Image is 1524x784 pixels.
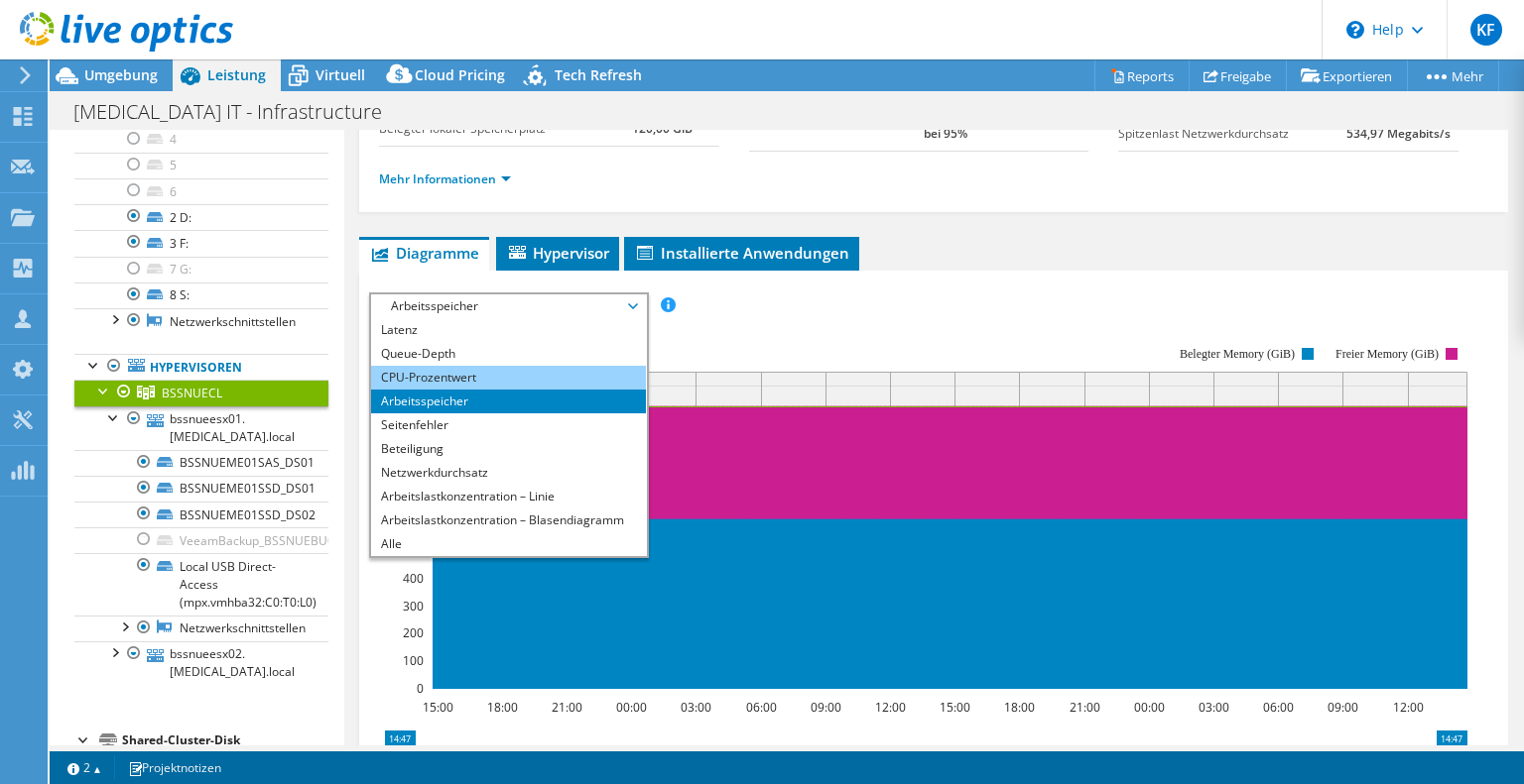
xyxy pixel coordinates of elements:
[371,413,646,437] li: Seitenfehler
[74,476,328,502] a: BSSNUEME01SSD_DS01
[423,699,453,716] text: 15:00
[316,65,365,84] span: Virtuell
[403,652,424,669] text: 100
[74,527,328,553] a: VeeamBackup_BSSNUEBU01
[1263,699,1294,716] text: 06:00
[616,699,647,716] text: 00:00
[1470,14,1502,46] span: KF
[1346,21,1364,39] svg: \n
[371,342,646,366] li: Queue-Depth
[74,282,328,308] a: 8 S:
[417,680,424,697] text: 0
[369,243,479,263] span: Diagramme
[403,624,424,641] text: 200
[1134,699,1165,716] text: 00:00
[1004,699,1035,716] text: 18:00
[74,178,328,204] a: 6
[207,65,266,84] span: Leistung
[1335,347,1439,361] text: Freier Memory (GiB)
[371,508,646,532] li: Arbeitslastkonzentration – Blasendiagramm
[811,699,841,716] text: 09:00
[1070,699,1100,716] text: 21:00
[1328,699,1358,716] text: 09:00
[74,502,328,527] a: BSSNUEME01SSD_DS02
[940,699,970,716] text: 15:00
[74,616,328,641] a: Netzwerkschnittstellen
[634,243,849,263] span: Installierte Anwendungen
[1407,60,1499,91] a: Mehr
[64,101,413,123] h1: [MEDICAL_DATA] IT - Infrastructure
[1118,124,1346,144] label: Spitzenlast Netzwerkdurchsatz
[74,127,328,153] a: 4
[371,485,646,508] li: Arbeitslastkonzentration – Linie
[1346,125,1451,142] b: 534,97 Megabits/s
[371,437,646,461] li: Beteiligung
[924,101,1079,142] b: 17240 bei Spitzenlast, 9008 bei 95%
[371,318,646,342] li: Latenz
[487,699,518,716] text: 18:00
[875,699,906,716] text: 12:00
[74,641,328,685] a: bssnueesx02.[MEDICAL_DATA].local
[74,450,328,476] a: BSSNUEME01SAS_DS01
[74,204,328,230] a: 2 D:
[74,380,328,405] a: BSSNUECL
[54,755,115,780] a: 2
[162,385,222,401] span: BSSNUECL
[555,65,642,84] span: Tech Refresh
[1199,699,1229,716] text: 03:00
[403,598,424,615] text: 300
[122,728,328,752] div: Shared-Cluster-Disk
[552,699,582,716] text: 21:00
[379,170,511,187] a: Mehr Informationen
[506,243,609,263] span: Hypervisor
[1189,60,1287,91] a: Freigabe
[114,755,235,780] a: Projektnotizen
[74,406,328,450] a: bssnueesx01.[MEDICAL_DATA].local
[381,294,636,318] span: Arbeitsspeicher
[371,390,646,413] li: Arbeitsspeicher
[1094,60,1190,91] a: Reports
[74,308,328,334] a: Netzwerkschnittstellen
[632,120,693,137] b: 120,00 GiB
[74,230,328,256] a: 3 F:
[74,257,328,282] a: 7 G:
[415,65,505,84] span: Cloud Pricing
[84,65,158,84] span: Umgebung
[371,461,646,485] li: Netzwerkdurchsatz
[1393,699,1424,716] text: 12:00
[1180,347,1295,361] text: Belegter Memory (GiB)
[746,699,777,716] text: 06:00
[681,699,711,716] text: 03:00
[403,570,424,587] text: 400
[371,366,646,390] li: CPU-Prozentwert
[74,553,328,615] a: Local USB Direct-Access (mpx.vmhba32:C0:T0:L0)
[74,153,328,178] a: 5
[74,354,328,380] a: Hypervisoren
[1286,60,1408,91] a: Exportieren
[371,532,646,556] li: Alle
